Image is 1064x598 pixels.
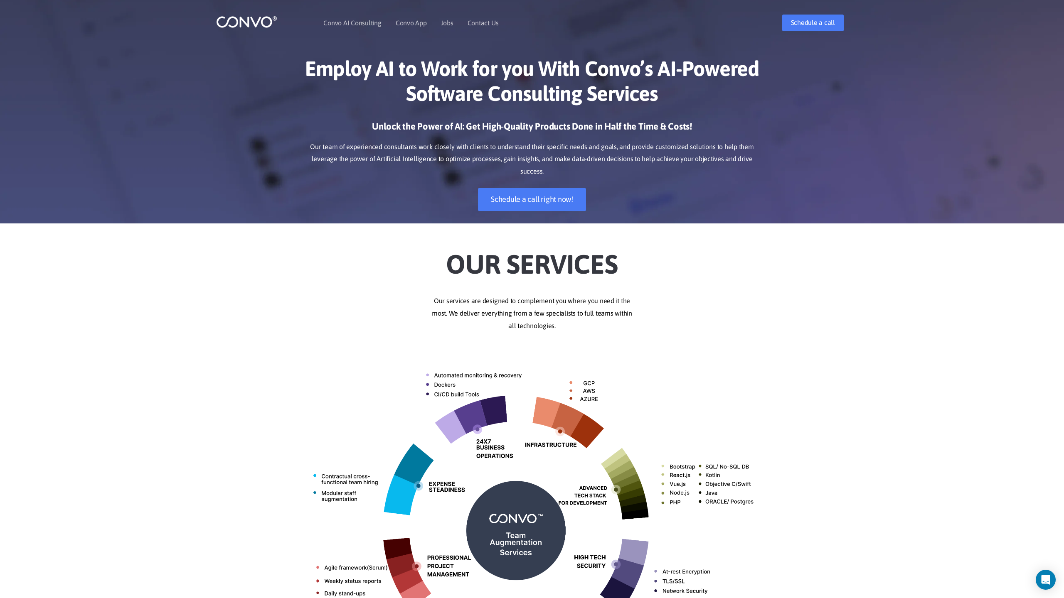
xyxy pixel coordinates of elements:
a: Jobs [441,20,453,26]
a: Convo App [396,20,427,26]
div: Open Intercom Messenger [1036,570,1056,590]
a: Schedule a call [782,15,844,31]
h3: Unlock the Power of AI: Get High-Quality Products Done in Half the Time & Costs! [301,120,763,139]
p: Our services are designed to complement you where you need it the most. We deliver everything fro... [301,295,763,332]
a: Schedule a call right now! [478,188,586,211]
h1: Employ AI to Work for you With Convo’s AI-Powered Software Consulting Services [301,56,763,112]
a: Convo AI Consulting [323,20,381,26]
h2: Our Services [301,236,763,282]
img: logo_1.png [216,15,277,28]
a: Contact Us [468,20,499,26]
p: Our team of experienced consultants work closely with clients to understand their specific needs ... [301,141,763,178]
